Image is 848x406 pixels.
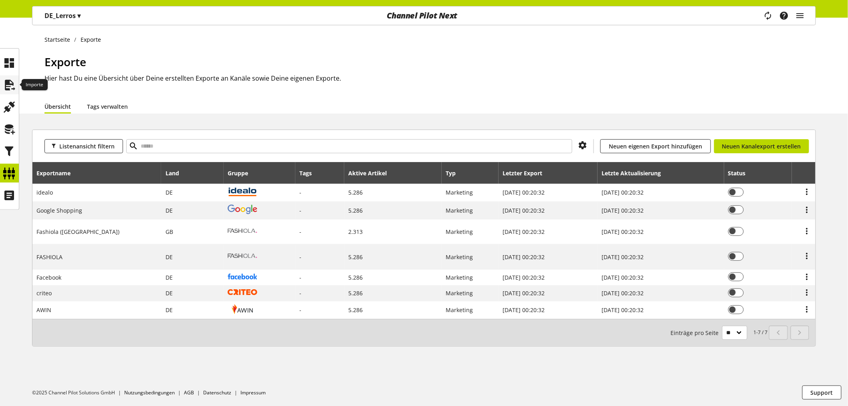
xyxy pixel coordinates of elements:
[446,274,473,281] span: Marketing
[299,207,301,214] span: -
[728,169,754,177] div: Status
[228,205,257,214] img: google
[600,139,711,153] a: Neuen eigenen Export hinzufügen
[166,306,173,314] span: Deutschland
[446,207,473,214] span: Marketing
[37,228,120,235] span: Fashiola ([GEOGRAPHIC_DATA])
[299,228,301,235] span: -
[503,189,545,196] span: [DATE] 00:20:32
[44,102,71,111] a: Übersicht
[446,228,473,235] span: Marketing
[802,386,842,400] button: Support
[671,326,768,340] small: 1-7 / 7
[299,253,301,261] span: -
[811,388,833,397] span: Support
[166,207,173,214] span: Deutschland
[203,389,231,396] a: Datenschutz
[32,6,816,25] nav: main navigation
[87,102,128,111] a: Tags verwalten
[37,274,62,281] span: Facebook
[37,189,53,196] span: idealo
[44,139,123,153] button: Listenansicht filtern
[228,274,257,280] img: facebook
[37,306,52,314] span: AWIN
[228,304,257,314] img: awin
[299,189,301,196] span: -
[228,247,257,264] img: fashiola
[602,306,644,314] span: [DATE] 00:20:32
[59,142,115,150] span: Listenansicht filtern
[602,207,644,214] span: [DATE] 00:20:32
[124,389,175,396] a: Nutzungsbedingungen
[299,289,301,297] span: -
[602,289,644,297] span: [DATE] 00:20:32
[44,54,86,69] span: Exporte
[446,306,473,314] span: Marketing
[503,169,551,177] div: Letzter Export
[32,389,124,396] li: ©2025 Channel Pilot Solutions GmbH
[671,329,722,337] span: Einträge pro Seite
[446,253,473,261] span: Marketing
[37,253,63,261] span: FASHIOLA
[446,169,464,177] div: Typ
[349,274,363,281] span: 5.286
[714,139,809,153] a: Neuen Kanalexport erstellen
[602,253,644,261] span: [DATE] 00:20:32
[503,207,545,214] span: [DATE] 00:20:32
[602,274,644,281] span: [DATE] 00:20:32
[37,169,79,177] div: Exportname
[602,169,669,177] div: Letzte Aktualisierung
[299,169,312,177] div: Tags
[299,306,301,314] span: -
[503,289,545,297] span: [DATE] 00:20:32
[446,189,473,196] span: Marketing
[240,389,266,396] a: Impressum
[349,169,395,177] div: Aktive Artikel
[37,207,83,214] span: Google Shopping
[44,35,75,44] a: Startseite
[184,389,194,396] a: AGB
[228,187,257,197] img: idealo
[609,142,703,150] span: Neuen eigenen Export hinzufügen
[166,274,173,281] span: Deutschland
[503,228,545,235] span: [DATE] 00:20:32
[503,253,545,261] span: [DATE] 00:20:32
[503,306,545,314] span: [DATE] 00:20:32
[602,228,644,235] span: [DATE] 00:20:32
[166,228,173,235] span: Vereinigtes Königreich
[166,253,173,261] span: Deutschland
[349,306,363,314] span: 5.286
[166,289,173,297] span: Deutschland
[228,169,256,177] div: Gruppe
[166,189,173,196] span: Deutschland
[166,169,187,177] div: Land
[299,274,301,281] span: -
[349,228,363,235] span: 2.313
[37,289,52,297] span: criteo
[228,289,257,295] img: criteo
[349,253,363,261] span: 5.286
[77,11,81,20] span: ▾
[44,73,816,83] h2: Hier hast Du eine Übersicht über Deine erstellten Exporte an Kanäle sowie Deine eigenen Exporte.
[503,274,545,281] span: [DATE] 00:20:32
[44,11,81,20] p: DE_Lerros
[722,142,801,150] span: Neuen Kanalexport erstellen
[349,289,363,297] span: 5.286
[446,289,473,297] span: Marketing
[349,207,363,214] span: 5.286
[228,222,257,240] img: fashiola
[602,189,644,196] span: [DATE] 00:20:32
[22,79,48,91] div: Importe
[349,189,363,196] span: 5.286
